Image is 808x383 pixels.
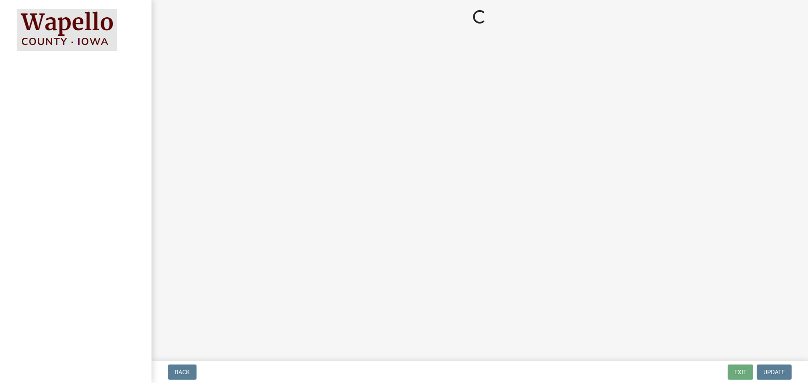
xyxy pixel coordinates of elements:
[757,365,792,380] button: Update
[175,369,190,375] span: Back
[728,365,753,380] button: Exit
[17,9,117,51] img: Wapello County, Iowa
[168,365,197,380] button: Back
[763,369,785,375] span: Update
